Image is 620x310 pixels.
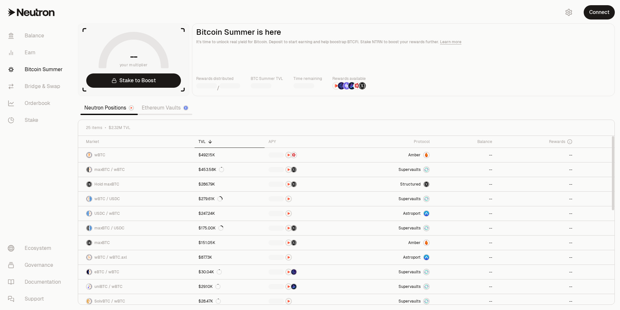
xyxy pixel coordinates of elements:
[94,167,125,172] span: maxBTC / wBTC
[87,211,89,216] img: USDC Logo
[195,294,265,308] a: $28.47K
[434,236,496,250] a: --
[286,255,291,260] img: NTRN
[120,62,148,68] span: your multiplier
[424,299,429,304] img: Supervaults
[3,274,70,291] a: Documentation
[109,125,130,130] span: $2.32M TVL
[403,211,421,216] span: Astroport
[434,294,496,308] a: --
[434,192,496,206] a: --
[352,177,434,191] a: StructuredmaxBTC
[265,162,352,177] a: NTRNStructured Points
[352,148,434,162] a: AmberAmber
[434,162,496,177] a: --
[195,192,265,206] a: $279.61K
[89,226,92,231] img: USDC Logo
[198,211,215,216] div: $247.24K
[78,148,195,162] a: wBTC LogowBTC
[496,192,577,206] a: --
[195,265,265,279] a: $30.04K
[89,269,92,275] img: wBTC Logo
[87,299,89,304] img: SolvBTC Logo
[78,265,195,279] a: eBTC LogowBTC LogoeBTC / wBTC
[424,226,429,231] img: Supervaults
[549,139,565,144] span: Rewards
[352,192,434,206] a: SupervaultsSupervaults
[184,106,188,110] img: Ethereum Logo
[496,206,577,221] a: --
[434,265,496,279] a: --
[291,182,296,187] img: Structured Points
[94,284,123,289] span: uniBTC / wBTC
[89,211,92,216] img: wBTC Logo
[352,162,434,177] a: SupervaultsSupervaults
[338,82,345,89] img: EtherFi Points
[3,257,70,274] a: Governance
[268,239,348,246] button: NTRNStructured Points
[94,196,120,201] span: wBTC / USDC
[265,177,352,191] a: NTRNStructured Points
[399,284,421,289] span: Supervaults
[265,279,352,294] a: NTRNBedrock Diamonds
[195,279,265,294] a: $29.10K
[496,221,577,235] a: --
[87,255,89,260] img: wBTC Logo
[195,177,265,191] a: $286.79K
[584,5,615,19] button: Connect
[198,255,212,260] div: $87.73K
[129,106,133,110] img: Neutron Logo
[359,82,366,89] img: Structured Points
[195,236,265,250] a: $151.05K
[399,269,421,275] span: Supervaults
[399,167,421,172] span: Supervaults
[356,139,430,144] div: Protocol
[130,51,137,62] h1: --
[352,279,434,294] a: SupervaultsSupervaults
[268,225,348,231] button: NTRNStructured Points
[333,82,340,89] img: NTRN
[434,221,496,235] a: --
[94,269,119,275] span: eBTC / wBTC
[78,294,195,308] a: SolvBTC LogowBTC LogoSolvBTC / wBTC
[87,226,89,231] img: maxBTC Logo
[293,75,322,82] p: Time remaining
[265,236,352,250] a: NTRNStructured Points
[198,167,224,172] div: $453.58K
[400,182,421,187] span: Structured
[198,284,221,289] div: $29.10K
[78,162,195,177] a: maxBTC LogowBTC LogomaxBTC / wBTC
[399,299,421,304] span: Supervaults
[3,78,70,95] a: Bridge & Swap
[198,226,223,231] div: $175.00K
[286,196,291,201] img: NTRN
[87,240,92,245] img: maxBTC Logo
[94,255,127,260] span: wBTC / wBTC.axl
[80,101,138,114] a: Neutron Positions
[94,182,119,187] span: Hold maxBTC
[440,39,461,45] a: Learn more
[87,152,92,158] img: wBTC Logo
[195,221,265,235] a: $175.00K
[195,148,265,162] a: $492.15K
[291,226,296,231] img: Structured Points
[352,250,434,265] a: Astroport
[343,82,350,89] img: Solv Points
[78,221,195,235] a: maxBTC LogoUSDC LogomaxBTC / USDC
[87,284,89,289] img: uniBTC Logo
[286,299,291,304] img: NTRN
[291,167,296,172] img: Structured Points
[87,269,89,275] img: eBTC Logo
[198,196,222,201] div: $279.61K
[78,206,195,221] a: USDC LogowBTC LogoUSDC / wBTC
[434,177,496,191] a: --
[268,181,348,187] button: NTRNStructured Points
[268,152,348,158] button: NTRNMars Fragments
[265,206,352,221] a: NTRN
[94,299,125,304] span: SolvBTC / wBTC
[87,182,92,187] img: maxBTC Logo
[286,284,291,289] img: NTRN
[265,294,352,308] a: NTRN
[87,196,89,201] img: wBTC Logo
[496,279,577,294] a: --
